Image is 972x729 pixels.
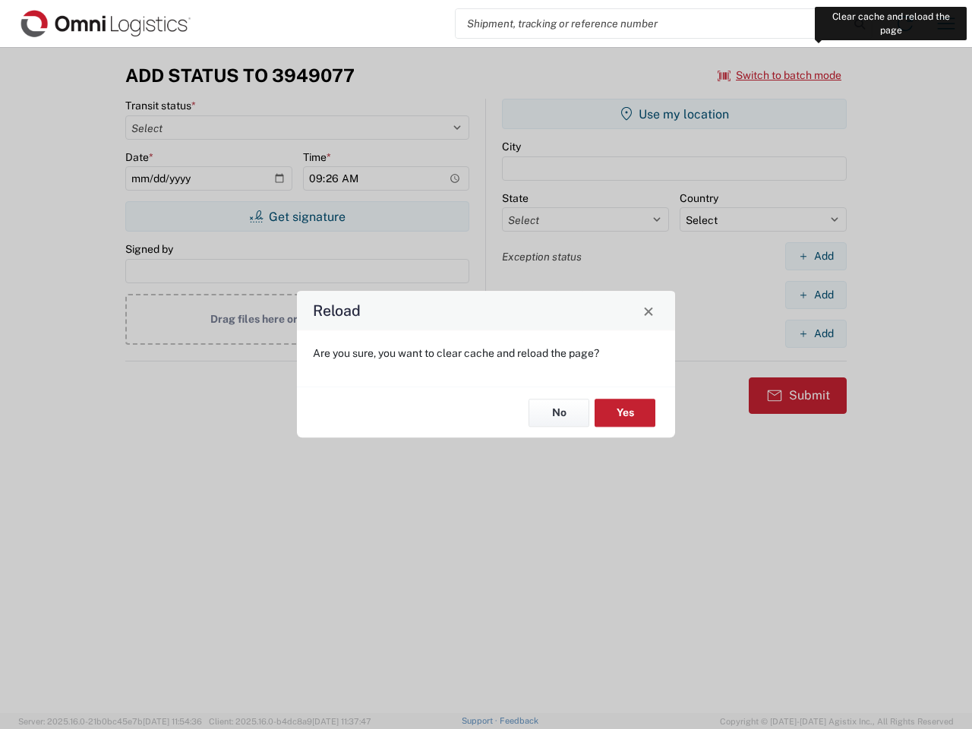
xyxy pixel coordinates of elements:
[456,9,849,38] input: Shipment, tracking or reference number
[529,399,589,427] button: No
[313,300,361,322] h4: Reload
[313,346,659,360] p: Are you sure, you want to clear cache and reload the page?
[638,300,659,321] button: Close
[595,399,655,427] button: Yes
